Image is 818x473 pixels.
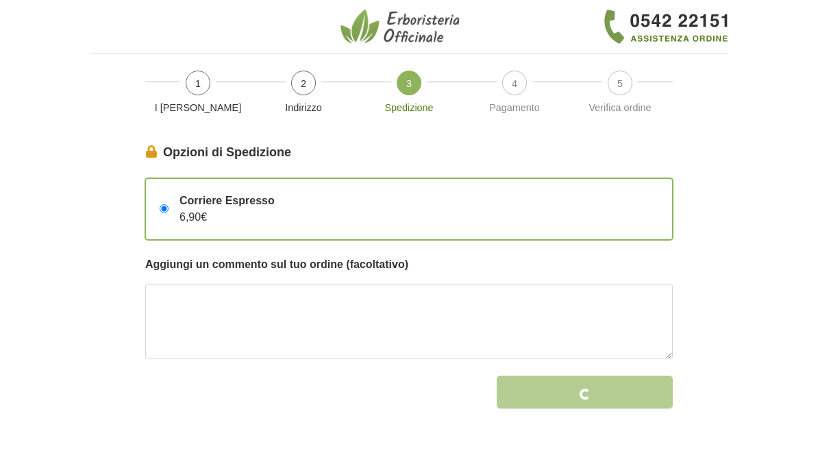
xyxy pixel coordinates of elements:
[145,258,408,270] strong: Aggiungi un commento sul tuo ordine (facoltativo)
[256,101,351,116] p: Indirizzo
[160,204,169,213] input: Corriere Espresso6,90€
[145,143,673,162] legend: Opzioni di Spedizione
[397,71,421,95] span: 3
[169,193,275,226] div: 6,90€
[340,8,464,45] img: Erboristeria Officinale
[291,71,316,95] span: 2
[186,71,210,95] span: 1
[151,101,245,116] p: I [PERSON_NAME]
[179,193,275,209] span: Corriere Espresso
[362,101,456,116] p: Spedizione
